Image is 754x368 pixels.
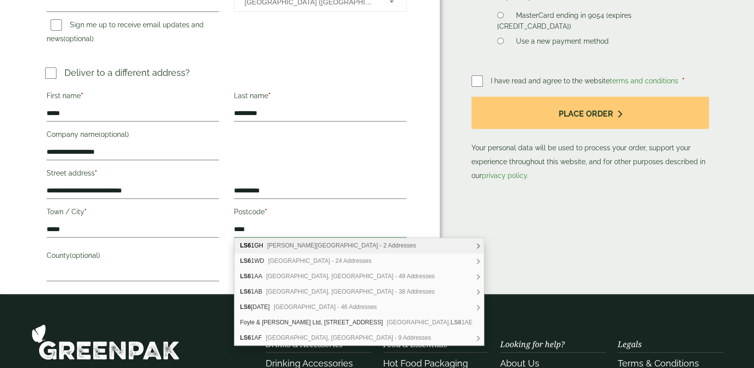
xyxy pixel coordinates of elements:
[267,242,416,249] span: [PERSON_NAME][GEOGRAPHIC_DATA] - 2 Addresses
[47,21,204,46] label: Sign me up to receive email updates and news
[268,92,271,100] abbr: required
[610,77,678,85] a: terms and conditions
[84,208,87,216] abbr: required
[266,334,431,341] span: [GEOGRAPHIC_DATA], [GEOGRAPHIC_DATA] - 9 Addresses
[47,166,219,183] label: Street address
[234,269,484,284] div: LS6 1AA
[240,288,251,295] b: LS6
[47,127,219,144] label: Company name
[266,273,435,280] span: [GEOGRAPHIC_DATA], [GEOGRAPHIC_DATA] - 49 Addresses
[64,66,190,79] p: Deliver to a different address?
[234,253,484,269] div: LS6 1WD
[268,257,371,264] span: [GEOGRAPHIC_DATA] - 24 Addresses
[265,208,267,216] abbr: required
[240,334,251,341] b: LS6
[451,319,462,326] b: LS6
[47,205,219,222] label: Town / City
[63,35,94,43] span: (optional)
[266,288,435,295] span: [GEOGRAPHIC_DATA], [GEOGRAPHIC_DATA] - 38 Addresses
[682,77,685,85] abbr: required
[95,169,97,177] abbr: required
[497,11,632,33] label: MasterCard ending in 9054 (expires [CREDIT_CARD_DATA])
[234,238,484,253] div: LS6 1GH
[512,37,613,48] label: Use a new payment method
[47,89,219,106] label: First name
[240,257,251,264] b: LS6
[81,92,83,100] abbr: required
[234,300,484,315] div: LS6 1AD
[274,304,377,310] span: [GEOGRAPHIC_DATA] - 46 Addresses
[234,330,484,345] div: LS6 1AF
[471,97,709,183] p: Your personal data will be used to process your order, support your experience throughout this we...
[240,242,251,249] b: LS6
[47,248,219,265] label: County
[234,315,484,330] div: Foyle & Kirk Ltd, 18 Hyde Park Corner
[387,319,472,326] span: [GEOGRAPHIC_DATA], 1AE
[240,304,251,310] b: LS6
[234,284,484,300] div: LS6 1AB
[482,172,527,180] a: privacy policy
[99,130,129,138] span: (optional)
[31,324,180,360] img: GreenPak Supplies
[240,273,251,280] b: LS6
[234,89,406,106] label: Last name
[51,19,62,31] input: Sign me up to receive email updates and news(optional)
[491,77,680,85] span: I have read and agree to the website
[70,251,100,259] span: (optional)
[471,97,709,129] button: Place order
[234,205,406,222] label: Postcode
